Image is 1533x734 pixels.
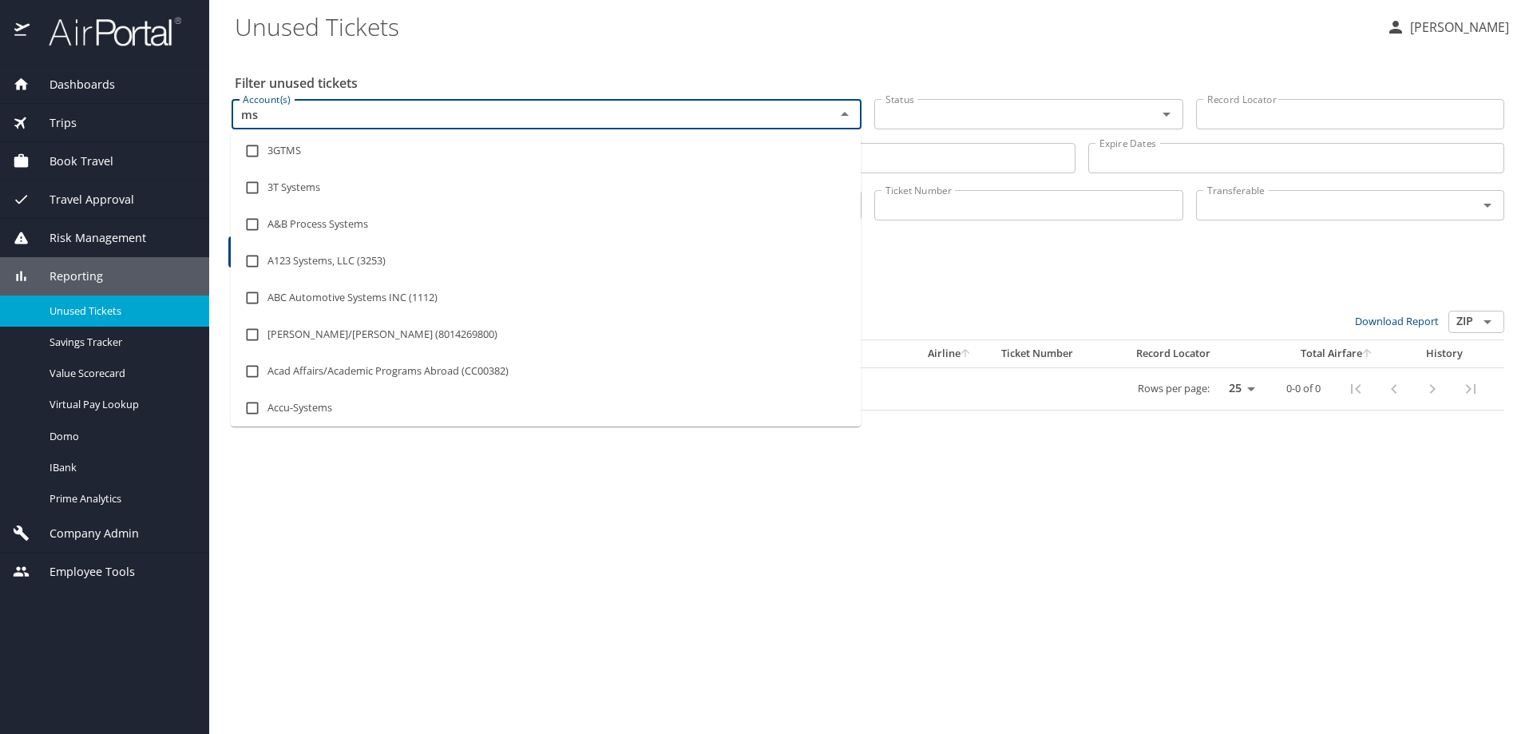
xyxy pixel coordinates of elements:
li: A&B Process Systems [231,206,861,243]
button: Open [1476,194,1499,216]
span: Savings Tracker [50,335,190,350]
span: IBank [50,460,190,475]
th: Total Airfare [1269,340,1405,367]
span: Prime Analytics [50,491,190,506]
th: Airline [905,340,995,367]
span: Travel Approval [30,191,134,208]
span: Company Admin [30,525,139,542]
span: Dashboards [30,76,115,93]
li: A123 Systems, LLC (3253) [231,243,861,280]
h1: Unused Tickets [235,2,1373,51]
span: Value Scorecard [50,366,190,381]
li: 3T Systems [231,169,861,206]
th: Record Locator [1130,340,1269,367]
span: Risk Management [30,229,146,247]
li: Accu-Systems [231,390,861,427]
li: ABC Automotive Systems INC (1112) [231,280,861,316]
li: Acad Affairs/Academic Programs Abroad (CC00382) [231,353,861,390]
span: Reporting [30,268,103,285]
span: Trips [30,114,77,132]
span: Virtual Pay Lookup [50,397,190,412]
li: [PERSON_NAME]/[PERSON_NAME] (8014269800) [231,316,861,353]
span: Domo [50,429,190,444]
button: sort [1362,349,1373,359]
button: Open [1155,103,1178,125]
span: Book Travel [30,153,113,170]
button: Open [1476,311,1499,333]
button: [PERSON_NAME] [1380,13,1515,42]
th: History [1405,340,1484,367]
p: 0-0 of 0 [1286,383,1321,394]
li: 3GTMS [231,133,861,169]
h2: Filter unused tickets [235,70,1507,96]
span: Employee Tools [30,563,135,581]
button: Close [834,103,856,125]
select: rows per page [1216,377,1261,401]
span: Unused Tickets [50,304,190,319]
a: Download Report [1355,314,1439,328]
img: icon-airportal.png [14,16,31,47]
th: Ticket Number [995,340,1130,367]
table: custom pagination table [232,340,1504,411]
h3: 0 Results [232,283,1504,311]
p: Rows per page: [1138,383,1210,394]
p: [PERSON_NAME] [1405,18,1509,37]
img: airportal-logo.png [31,16,181,47]
button: sort [961,349,972,359]
button: Filter [228,236,281,268]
